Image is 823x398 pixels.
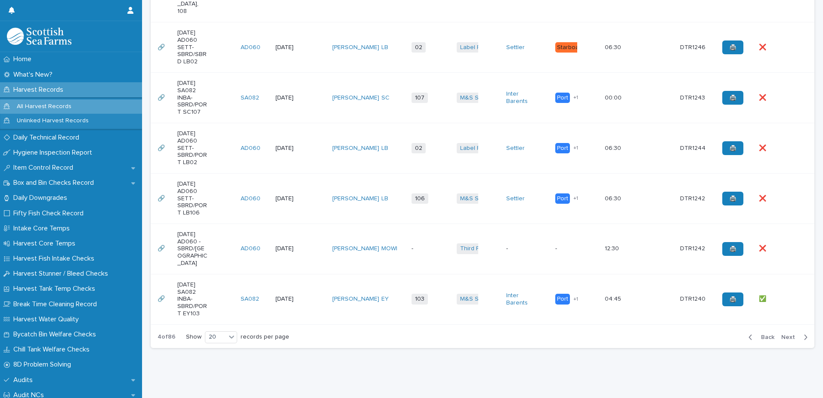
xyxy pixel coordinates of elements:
p: 🔗 [158,243,167,252]
p: 00:00 [605,93,623,102]
a: AD060 [241,145,260,152]
tr: 🔗🔗 [DATE] AD060 SETT-SBRD/PORT LB02AD060 [DATE][PERSON_NAME] LB 02Label Rouge Settler Port+106:30... [151,123,814,173]
p: Fifty Fish Check Record [10,209,90,218]
p: Harvest Stunner / Bleed Checks [10,270,115,278]
p: [DATE] [275,295,306,303]
p: Daily Technical Record [10,134,86,142]
a: M&S Select [460,94,492,102]
a: 🖨️ [722,292,743,306]
a: LB [381,145,388,152]
a: [PERSON_NAME] [332,295,379,303]
button: Back [742,333,778,341]
a: Settler [506,195,525,202]
span: Back [756,334,774,340]
p: [DATE] [275,145,306,152]
p: Bycatch Bin Welfare Checks [10,330,103,339]
p: [DATE] AD060 SETT-SBRD/SBRD LB02 [177,29,208,65]
span: 103 [411,294,428,305]
p: Item Control Record [10,164,80,172]
span: + 1 [573,297,578,302]
p: ❌ [759,193,768,202]
a: SA082 [241,94,259,102]
a: MOWI [381,245,397,252]
a: Settler [506,145,525,152]
img: mMrefqRFQpe26GRNOUkG [7,28,71,45]
div: Starboard [555,42,586,53]
a: 🖨️ [722,192,743,205]
p: 🔗 [158,193,167,202]
p: Show [186,333,201,341]
a: 🖨️ [722,91,743,105]
span: Next [781,334,800,340]
p: 🔗 [158,93,167,102]
p: ❌ [759,243,768,252]
p: What's New? [10,71,59,79]
a: AD060 [241,44,260,51]
p: 04:45 [605,294,623,303]
a: [PERSON_NAME] [332,245,379,252]
a: LB [381,195,388,202]
p: Harvest Records [10,86,70,94]
a: M&S Select [460,295,492,303]
p: DTR1243 [680,93,707,102]
p: [DATE] [275,44,306,51]
span: 🖨️ [729,246,736,252]
tr: 🔗🔗 [DATE] AD060 SETT-SBRD/PORT LB106AD060 [DATE][PERSON_NAME] LB 106M&S Select Settler Port+106:3... [151,173,814,224]
p: Chill Tank Welfare Checks [10,345,96,354]
a: Inter Barents [506,292,537,307]
tr: 🔗🔗 [DATE] AD060 SETT-SBRD/SBRD LB02AD060 [DATE][PERSON_NAME] LB 02Label Rouge Settler Starboard06... [151,22,814,72]
span: 🖨️ [729,196,736,202]
p: - [555,245,586,252]
a: Label Rouge [460,44,495,51]
p: [DATE] SA082 INBA-SBRD/PORT EY103 [177,281,208,317]
p: [DATE] [275,195,306,202]
span: 106 [411,193,428,204]
p: Hygiene Inspection Report [10,149,99,157]
a: 🖨️ [722,141,743,155]
span: 02 [411,143,426,154]
a: [PERSON_NAME] [332,195,379,202]
p: DTR1242 [680,193,707,202]
a: [PERSON_NAME] [332,44,379,51]
tr: 🔗🔗 [DATE] SA082 INBA-SBRD/PORT SC107SA082 [DATE][PERSON_NAME] SC 107M&S Select Inter Barents Port... [151,72,814,123]
p: [DATE] SA082 INBA-SBRD/PORT SC107 [177,80,208,116]
a: [PERSON_NAME] [332,145,379,152]
a: AD060 [241,195,260,202]
p: DTR1244 [680,143,707,152]
p: Break Time Cleaning Record [10,300,104,308]
a: Third Party Salmon [460,245,512,252]
p: All Harvest Records [10,103,78,110]
p: DTR1246 [680,42,707,51]
p: [DATE] AD060 SETT-SBRD/PORT LB106 [177,180,208,217]
p: Unlinked Harvest Records [10,117,96,124]
p: ❌ [759,93,768,102]
a: 🖨️ [722,242,743,256]
span: 🖨️ [729,95,736,101]
span: 🖨️ [729,296,736,302]
p: 🔗 [158,143,167,152]
a: 🖨️ [722,40,743,54]
p: DTR1242 [680,243,707,252]
p: records per page [241,333,289,341]
a: SA082 [241,295,259,303]
div: Port [555,193,570,204]
div: 20 [205,333,226,342]
p: ❌ [759,42,768,51]
span: + 1 [573,95,578,100]
a: Settler [506,44,525,51]
p: 8D Problem Solving [10,361,78,369]
p: Harvest Water Quality [10,315,86,323]
p: 12:30 [605,243,621,252]
p: Intake Core Temps [10,224,77,233]
a: [PERSON_NAME] [332,94,379,102]
p: Harvest Core Temps [10,239,82,248]
p: Home [10,55,38,63]
div: Port [555,93,570,103]
p: Harvest Tank Temp Checks [10,285,102,293]
a: SC [381,94,390,102]
tr: 🔗🔗 [DATE] AD060 -SBRD/[GEOGRAPHIC_DATA]AD060 [DATE][PERSON_NAME] MOWI -Third Party Salmon --12:30... [151,224,814,274]
span: 02 [411,42,426,53]
p: - [506,245,537,252]
p: Box and Bin Checks Record [10,179,101,187]
div: Port [555,294,570,305]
